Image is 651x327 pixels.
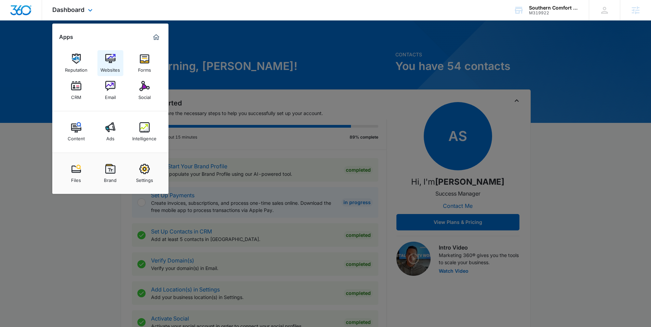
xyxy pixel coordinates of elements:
div: Social [138,91,151,100]
div: Files [71,174,81,183]
div: account name [529,5,579,11]
div: Intelligence [132,132,157,141]
div: Settings [136,174,153,183]
a: Email [97,77,123,103]
div: Websites [100,64,120,73]
div: Ads [106,132,114,141]
a: CRM [63,77,89,103]
div: Email [105,91,116,100]
a: Ads [97,119,123,145]
a: Files [63,160,89,186]
a: Marketing 360® Dashboard [151,32,162,43]
div: Reputation [65,64,87,73]
a: Social [132,77,158,103]
a: Brand [97,160,123,186]
div: account id [529,11,579,15]
div: CRM [71,91,81,100]
span: Dashboard [52,6,84,13]
div: Forms [138,64,151,73]
a: Content [63,119,89,145]
a: Forms [132,50,158,76]
a: Reputation [63,50,89,76]
a: Settings [132,160,158,186]
div: Brand [104,174,117,183]
h2: Apps [59,34,73,40]
div: Content [68,132,85,141]
a: Websites [97,50,123,76]
a: Intelligence [132,119,158,145]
